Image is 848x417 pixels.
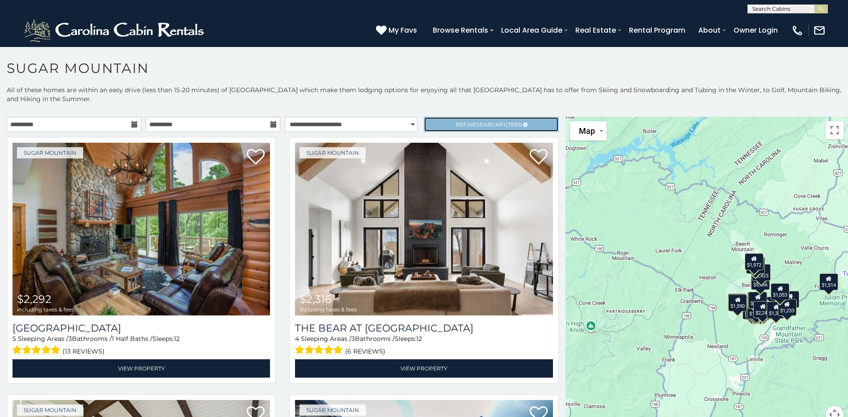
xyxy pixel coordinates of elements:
span: $2,316 [300,293,332,306]
button: Change map style [570,121,607,140]
div: $5,766 [751,273,770,290]
span: 4 [295,335,299,343]
img: White-1-2.png [22,17,208,44]
a: Grouse Moor Lodge $2,292 including taxes & fees [13,143,270,315]
a: Local Area Guide [497,22,567,38]
a: Owner Login [729,22,782,38]
a: View Property [295,359,553,378]
img: Grouse Moor Lodge [13,143,270,315]
div: Sleeping Areas / Bathrooms / Sleeps: [13,334,270,357]
div: $1,233 [778,299,797,316]
div: $1,279 [747,292,766,309]
div: $1,590 [728,294,747,311]
span: Search [477,121,500,128]
a: The Bear At [GEOGRAPHIC_DATA] [295,322,553,334]
span: 12 [416,335,422,343]
div: $1,972 [744,253,763,270]
span: including taxes & fees [17,306,74,312]
span: 5 [13,335,16,343]
div: $1,239 [780,291,799,308]
img: mail-regular-white.png [813,24,826,37]
div: Sleeping Areas / Bathrooms / Sleeps: [295,334,553,357]
a: Add to favorites [530,148,548,167]
span: (13 reviews) [63,345,105,357]
span: (6 reviews) [345,345,385,357]
img: phone-regular-white.png [791,24,804,37]
div: $1,763 [748,292,767,309]
a: Sugar Mountain [300,404,366,416]
span: 12 [174,335,180,343]
span: 3 [351,335,355,343]
a: Add to favorites [247,148,265,167]
a: My Favs [376,25,419,36]
div: $2,248 [753,301,772,318]
span: including taxes & fees [300,306,357,312]
a: Sugar Mountain [17,147,83,158]
a: RefineSearchFilters [424,117,558,132]
span: $2,292 [17,293,51,306]
a: Rental Program [624,22,690,38]
span: Map [579,126,595,136]
span: 1 Half Baths / [112,335,152,343]
span: Refine Filters [456,121,522,128]
div: $1,391 [767,302,785,319]
a: The Bear At Sugar Mountain $2,316 including taxes & fees [295,143,553,315]
a: View Property [13,359,270,378]
span: My Favs [388,25,417,36]
img: The Bear At Sugar Mountain [295,143,553,315]
a: About [694,22,725,38]
a: Sugar Mountain [17,404,83,416]
a: Browse Rentals [428,22,493,38]
div: $1,053 [771,283,789,300]
a: Real Estate [571,22,620,38]
button: Toggle fullscreen view [826,121,844,139]
h3: The Bear At Sugar Mountain [295,322,553,334]
h3: Grouse Moor Lodge [13,322,270,334]
span: 3 [68,335,72,343]
div: $2,423 [752,264,771,281]
div: $1,514 [819,273,838,290]
a: [GEOGRAPHIC_DATA] [13,322,270,334]
div: $1,544 [728,294,747,311]
a: Sugar Mountain [300,147,366,158]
